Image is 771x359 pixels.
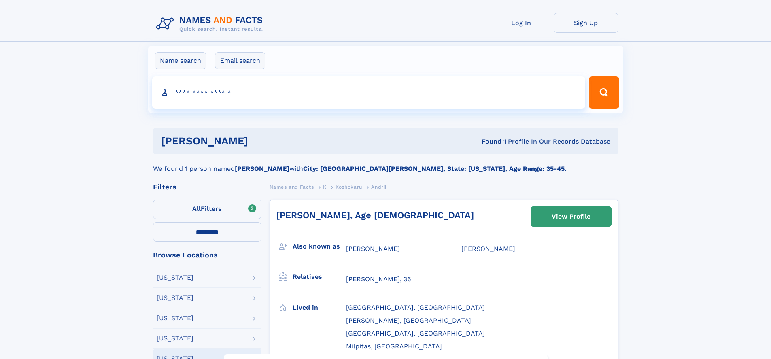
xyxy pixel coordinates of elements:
[365,137,610,146] div: Found 1 Profile In Our Records Database
[371,184,387,190] span: Andrii
[461,245,515,253] span: [PERSON_NAME]
[215,52,265,69] label: Email search
[303,165,565,172] b: City: [GEOGRAPHIC_DATA][PERSON_NAME], State: [US_STATE], Age Range: 35-45
[489,13,554,33] a: Log In
[323,184,327,190] span: K
[346,329,485,337] span: [GEOGRAPHIC_DATA], [GEOGRAPHIC_DATA]
[152,76,586,109] input: search input
[270,182,314,192] a: Names and Facts
[153,154,618,174] div: We found 1 person named with .
[346,317,471,324] span: [PERSON_NAME], [GEOGRAPHIC_DATA]
[153,13,270,35] img: Logo Names and Facts
[552,207,590,226] div: View Profile
[153,183,261,191] div: Filters
[346,342,442,350] span: Milpitas, [GEOGRAPHIC_DATA]
[157,295,193,301] div: [US_STATE]
[336,182,362,192] a: Kozhokaru
[155,52,206,69] label: Name search
[153,251,261,259] div: Browse Locations
[276,210,474,220] a: [PERSON_NAME], Age [DEMOGRAPHIC_DATA]
[157,315,193,321] div: [US_STATE]
[157,274,193,281] div: [US_STATE]
[161,136,365,146] h1: [PERSON_NAME]
[346,245,400,253] span: [PERSON_NAME]
[153,200,261,219] label: Filters
[192,205,201,212] span: All
[235,165,289,172] b: [PERSON_NAME]
[554,13,618,33] a: Sign Up
[336,184,362,190] span: Kozhokaru
[346,275,411,284] a: [PERSON_NAME], 36
[346,304,485,311] span: [GEOGRAPHIC_DATA], [GEOGRAPHIC_DATA]
[293,270,346,284] h3: Relatives
[293,301,346,314] h3: Lived in
[323,182,327,192] a: K
[589,76,619,109] button: Search Button
[293,240,346,253] h3: Also known as
[531,207,611,226] a: View Profile
[157,335,193,342] div: [US_STATE]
